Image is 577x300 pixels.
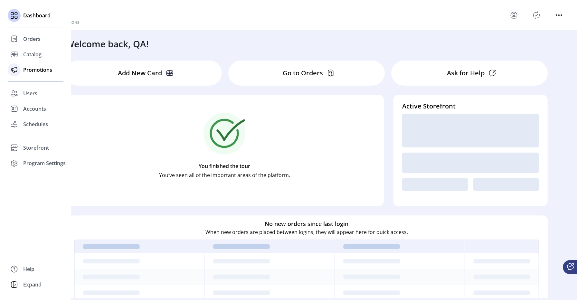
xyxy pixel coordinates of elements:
[283,68,323,78] p: Go to Orders
[23,281,42,288] span: Expand
[23,51,42,58] span: Catalog
[23,144,49,152] span: Storefront
[159,171,290,179] p: You’ve seen all of the important areas of the platform.
[23,159,66,167] span: Program Settings
[554,10,564,20] button: menu
[402,101,539,111] h4: Active Storefront
[23,35,41,43] span: Orders
[265,220,348,228] h6: No new orders since last login
[531,10,542,20] button: Publisher Panel
[23,66,52,74] span: Promotions
[23,120,48,128] span: Schedules
[23,89,37,97] span: Users
[66,37,149,51] h3: Welcome back, QA!
[447,68,485,78] p: Ask for Help
[23,105,46,113] span: Accounts
[205,228,408,236] p: When new orders are placed between logins, they will appear here for quick access.
[23,12,51,19] span: Dashboard
[509,10,519,20] button: menu
[118,68,162,78] p: Add New Card
[23,265,34,273] span: Help
[199,162,250,170] p: You finished the tour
